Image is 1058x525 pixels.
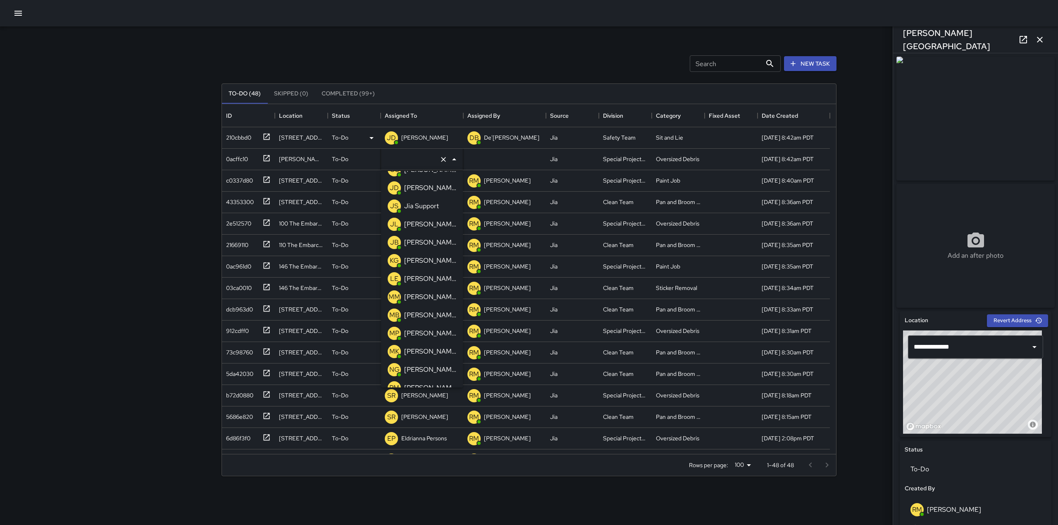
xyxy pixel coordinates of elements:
[762,305,813,314] div: 9/18/2025, 8:33am PDT
[404,292,456,302] p: [PERSON_NAME]
[762,133,814,142] div: 9/18/2025, 8:42am PDT
[603,176,648,185] div: Special Projects Team
[332,305,348,314] p: To-Do
[656,370,701,378] div: Pan and Broom Block Faces
[387,391,396,401] p: SR
[603,348,634,356] div: Clean Team
[762,241,813,249] div: 9/18/2025, 8:35am PDT
[404,365,456,375] p: [PERSON_NAME]
[381,104,463,127] div: Assigned To
[550,370,558,378] div: Jia
[332,133,348,142] p: To-Do
[390,201,398,211] p: JS
[484,176,531,185] p: [PERSON_NAME]
[762,198,813,206] div: 9/18/2025, 8:36am PDT
[469,391,479,401] p: RM
[550,198,558,206] div: Jia
[332,198,348,206] p: To-Do
[389,328,399,338] p: MP
[656,434,699,442] div: Oversized Debris
[762,348,814,356] div: 9/18/2025, 8:30am PDT
[279,413,324,421] div: 437 Pacific Avenue
[390,238,399,247] p: JB
[438,154,449,165] button: Clear
[550,327,558,335] div: Jia
[550,133,558,142] div: Jia
[656,305,701,314] div: Pan and Broom Block Faces
[689,461,728,469] p: Rows per page:
[652,104,705,127] div: Category
[550,348,558,356] div: Jia
[401,434,447,442] p: Eldrianna Persons
[332,176,348,185] p: To-Do
[469,133,479,143] p: DB
[223,238,248,249] div: 21669110
[223,152,248,163] div: 0acffc10
[469,348,479,358] p: RM
[656,391,699,399] div: Oversized Debris
[656,176,680,185] div: Paint Job
[762,391,812,399] div: 9/18/2025, 8:18am PDT
[762,413,812,421] div: 9/18/2025, 8:15am PDT
[767,461,794,469] p: 1–48 of 48
[467,104,500,127] div: Assigned By
[279,391,324,399] div: 401 Sansome Street
[404,219,456,229] p: [PERSON_NAME]
[709,104,740,127] div: Fixed Asset
[332,155,348,163] p: To-Do
[656,219,699,228] div: Oversized Debris
[484,133,539,142] p: De'[PERSON_NAME]
[267,84,315,104] button: Skipped (0)
[484,241,531,249] p: [PERSON_NAME]
[223,280,252,292] div: 03ca0010
[279,104,303,127] div: Location
[223,409,253,421] div: 5686e820
[275,104,328,127] div: Location
[332,370,348,378] p: To-Do
[328,104,381,127] div: Status
[469,176,479,186] p: RM
[223,452,250,464] div: 31961ab0
[656,155,699,163] div: Oversized Debris
[550,305,558,314] div: Jia
[404,347,456,356] p: [PERSON_NAME]
[603,104,623,127] div: Division
[484,305,531,314] p: [PERSON_NAME]
[332,104,350,127] div: Status
[404,328,456,338] p: [PERSON_NAME]
[656,413,701,421] div: Pan and Broom Block Faces
[404,238,456,247] p: [PERSON_NAME]
[603,434,648,442] div: Special Projects Team
[404,310,456,320] p: [PERSON_NAME]
[389,383,399,393] p: RM
[332,348,348,356] p: To-Do
[401,391,448,399] p: [PERSON_NAME]
[762,262,813,271] div: 9/18/2025, 8:35am PDT
[732,459,754,471] div: 100
[484,327,531,335] p: [PERSON_NAME]
[599,104,652,127] div: Division
[390,274,398,284] p: LE
[223,195,254,206] div: 43353300
[758,104,830,127] div: Date Created
[550,434,558,442] div: Jia
[550,219,558,228] div: Jia
[603,155,648,163] div: Special Projects Team
[484,219,531,228] p: [PERSON_NAME]
[463,104,546,127] div: Assigned By
[401,413,448,421] p: [PERSON_NAME]
[223,345,253,356] div: 73c98760
[656,284,697,292] div: Sticker Removal
[279,284,324,292] div: 146 The Embarcadero
[656,327,699,335] div: Oversized Debris
[222,84,267,104] button: To-Do (48)
[404,183,456,193] p: [PERSON_NAME]
[404,201,439,211] p: Jia Support
[279,262,324,271] div: 146 The Embarcadero
[469,369,479,379] p: RM
[784,56,836,71] button: New Task
[279,370,324,378] div: 121 Steuart Street
[389,347,399,356] p: MK
[469,326,479,336] p: RM
[762,104,798,127] div: Date Created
